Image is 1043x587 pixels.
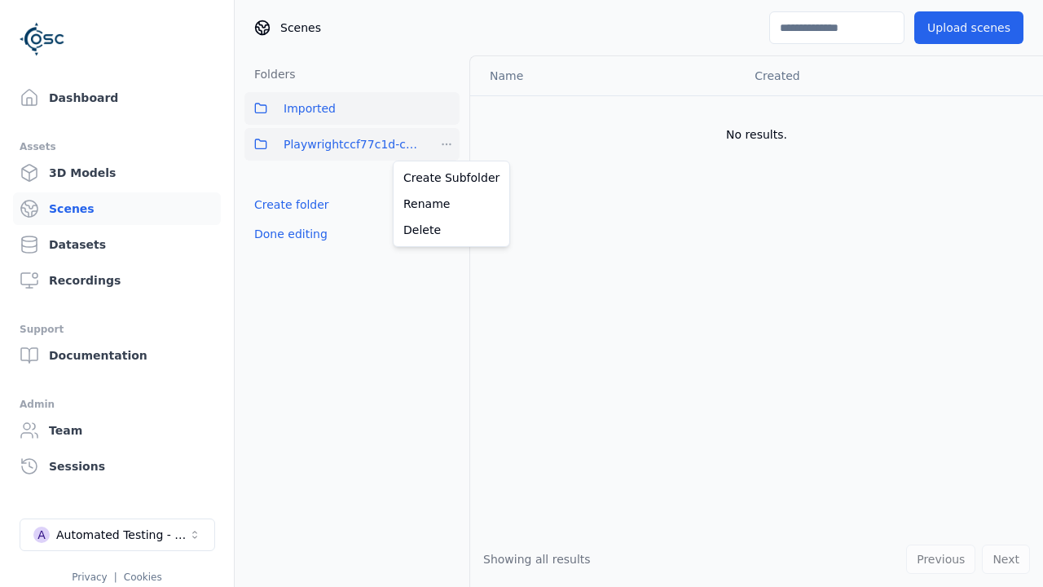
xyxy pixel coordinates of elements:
[397,191,506,217] a: Rename
[397,217,506,243] a: Delete
[397,165,506,191] a: Create Subfolder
